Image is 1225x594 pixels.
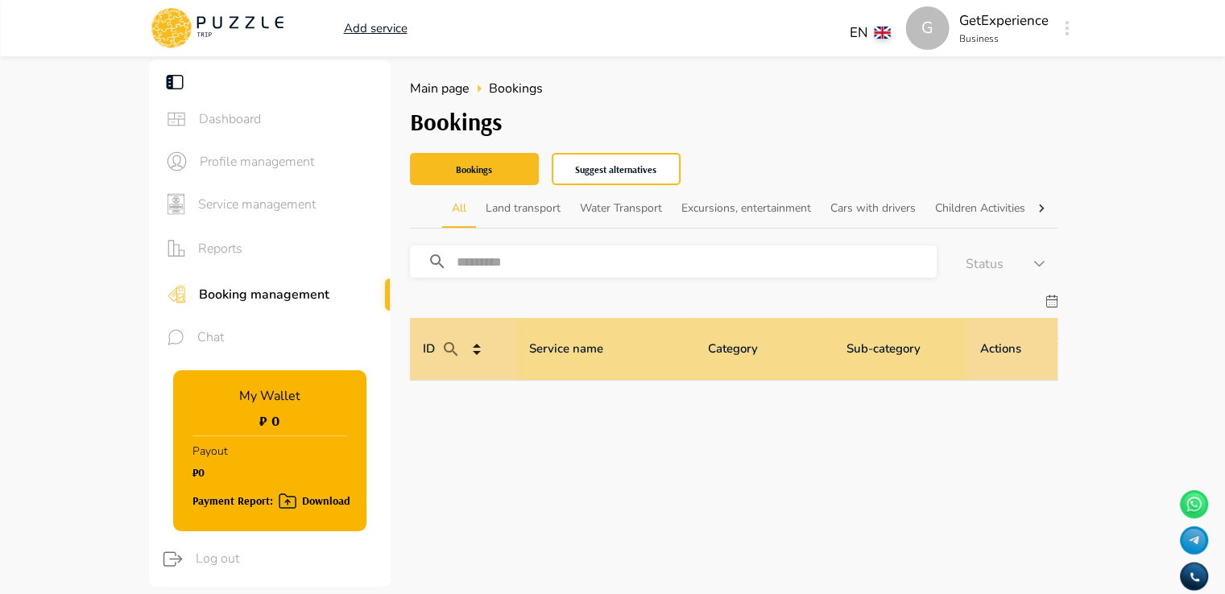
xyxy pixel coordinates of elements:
[476,189,570,228] button: Land transport
[672,189,821,228] button: Excursions, entertainment
[959,10,1049,31] p: GetExperience
[875,27,891,39] img: lang
[149,271,391,317] div: sidebar iconsBooking management
[846,340,921,358] p: Sub-category
[442,189,1025,228] div: scrollable tabs example
[442,189,476,228] button: All
[937,254,1057,278] div: Status
[149,98,391,140] div: sidebar iconsDashboard
[192,491,350,511] div: Payment Report: Download
[850,23,868,43] p: EN
[162,232,190,265] button: sidebar icons
[162,189,190,219] button: sidebar icons
[196,549,378,568] span: Log out
[259,412,279,429] h1: ₽ 0
[423,333,467,365] p: ID
[162,146,192,176] button: sidebar icons
[199,285,378,304] span: Booking management
[192,436,228,466] p: Payout
[149,183,391,225] div: sidebar iconsService management
[421,245,466,278] button: search
[410,79,1057,98] nav: breadcrumb
[162,324,189,351] button: sidebar icons
[410,79,470,98] a: Main page
[198,239,378,258] span: Reports
[158,544,188,574] button: logout
[162,278,191,311] button: sidebar icons
[200,152,378,171] span: Profile management
[489,79,543,98] span: Bookings
[410,108,1057,136] h3: Bookings
[149,225,391,271] div: sidebar iconsReports
[239,386,300,406] p: My Wallet
[570,189,672,228] button: Water Transport
[925,189,1035,228] button: Children Activities
[821,189,925,228] button: Cars with drivers
[344,19,408,38] a: Add service
[149,140,391,183] div: sidebar iconsProfile management
[410,80,470,97] span: Main page
[980,340,1021,358] p: Actions
[959,31,1049,46] p: Business
[192,483,350,511] button: Payment Report: Download
[410,153,539,185] button: Bookings
[162,105,191,134] button: sidebar icons
[708,340,758,358] p: Category
[552,153,681,185] button: Suggest alternatives
[199,109,378,129] span: Dashboard
[192,466,228,479] h1: ₽0
[906,6,950,50] div: G
[197,328,378,347] span: Chat
[198,195,378,214] span: Service management
[145,538,391,580] div: logoutLog out
[529,340,603,358] p: Service name
[149,317,391,357] div: sidebar iconsChat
